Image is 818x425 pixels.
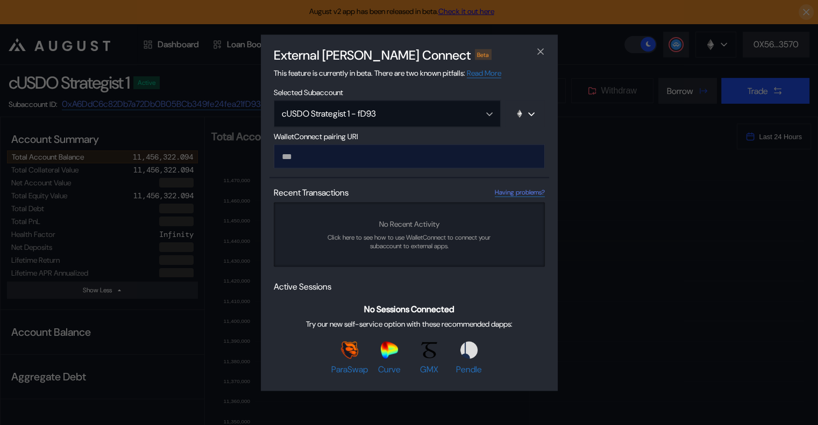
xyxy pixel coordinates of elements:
[331,364,368,375] span: ParaSwap
[364,304,454,315] span: No Sessions Connected
[379,219,439,228] span: No Recent Activity
[381,342,398,359] img: Curve
[306,319,513,329] span: Try our new self-service option with these recommended dapps:
[421,342,438,359] img: GMX
[475,49,492,60] div: Beta
[467,68,501,78] a: Read More
[532,43,549,60] button: close modal
[282,108,470,119] div: cUSDO Strategist 1 - fD93
[456,364,482,375] span: Pendle
[515,109,524,118] img: chain logo
[274,87,545,97] span: Selected Subaccount
[495,188,545,197] a: Having problems?
[451,342,487,375] a: PendlePendle
[371,342,408,375] a: CurveCurve
[331,342,368,375] a: ParaSwapParaSwap
[420,364,438,375] span: GMX
[505,100,545,127] button: chain logo
[274,131,545,141] span: WalletConnect pairing URI
[274,186,348,198] span: Recent Transactions
[274,202,545,266] a: No Recent ActivityClick here to see how to use WalletConnect to connect your subaccount to extern...
[317,233,502,250] span: Click here to see how to use WalletConnect to connect your subaccount to external apps.
[378,364,401,375] span: Curve
[274,68,501,78] span: This feature is currently in beta. There are two known pitfalls:
[274,100,501,127] button: Open menu
[274,46,471,63] h2: External [PERSON_NAME] Connect
[460,342,478,359] img: Pendle
[341,342,358,359] img: ParaSwap
[274,280,331,292] span: Active Sessions
[411,342,447,375] a: GMXGMX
